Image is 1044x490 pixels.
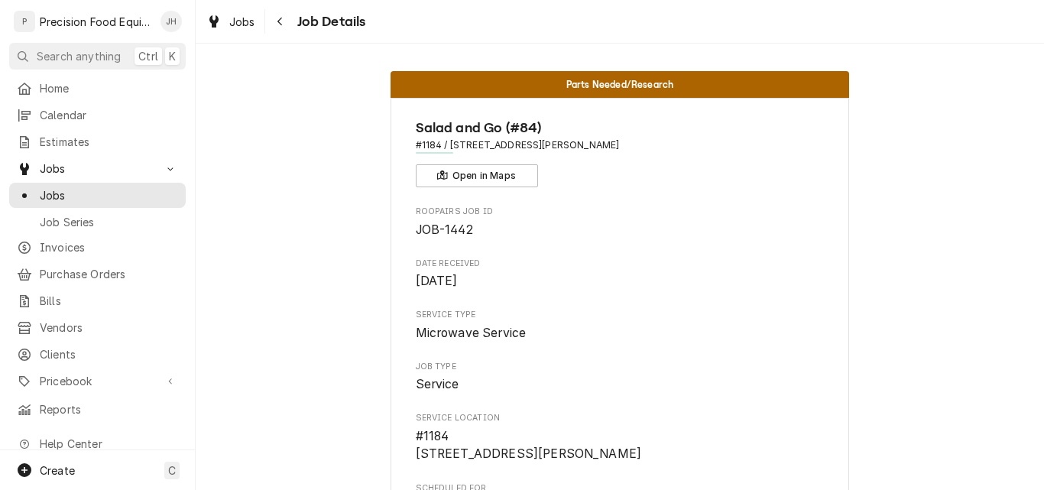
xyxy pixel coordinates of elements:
[9,315,186,340] a: Vendors
[168,462,176,479] span: C
[40,464,75,477] span: Create
[416,206,825,218] span: Roopairs Job ID
[160,11,182,32] div: Jason Hertel's Avatar
[566,80,673,89] span: Parts Needed/Research
[416,412,825,424] span: Service Location
[9,209,186,235] a: Job Series
[416,164,538,187] button: Open in Maps
[9,288,186,313] a: Bills
[9,43,186,70] button: Search anythingCtrlK
[40,134,178,150] span: Estimates
[229,14,255,30] span: Jobs
[40,239,178,255] span: Invoices
[40,107,178,123] span: Calendar
[9,261,186,287] a: Purchase Orders
[416,375,825,394] span: Job Type
[9,156,186,181] a: Go to Jobs
[40,401,178,417] span: Reports
[169,48,176,64] span: K
[416,361,825,394] div: Job Type
[14,11,35,32] div: P
[37,48,121,64] span: Search anything
[9,235,186,260] a: Invoices
[40,266,178,282] span: Purchase Orders
[40,214,178,230] span: Job Series
[416,221,825,239] span: Roopairs Job ID
[268,9,293,34] button: Navigate back
[416,222,473,237] span: JOB-1442
[9,342,186,367] a: Clients
[9,368,186,394] a: Go to Pricebook
[416,272,825,290] span: Date Received
[416,309,825,321] span: Service Type
[416,429,642,462] span: #1184 [STREET_ADDRESS][PERSON_NAME]
[416,326,527,340] span: Microwave Service
[416,361,825,373] span: Job Type
[200,9,261,34] a: Jobs
[416,258,825,290] div: Date Received
[416,258,825,270] span: Date Received
[40,187,178,203] span: Jobs
[40,80,178,96] span: Home
[40,161,155,177] span: Jobs
[40,293,178,309] span: Bills
[40,436,177,452] span: Help Center
[138,48,158,64] span: Ctrl
[416,324,825,342] span: Service Type
[9,183,186,208] a: Jobs
[416,412,825,463] div: Service Location
[416,138,825,152] span: Address
[40,320,178,336] span: Vendors
[416,309,825,342] div: Service Type
[416,274,458,288] span: [DATE]
[9,129,186,154] a: Estimates
[416,118,825,138] span: Name
[40,346,178,362] span: Clients
[160,11,182,32] div: JH
[40,373,155,389] span: Pricebook
[416,118,825,187] div: Client Information
[9,76,186,101] a: Home
[416,427,825,463] span: Service Location
[416,206,825,239] div: Roopairs Job ID
[40,14,152,30] div: Precision Food Equipment LLC
[391,71,849,98] div: Status
[9,397,186,422] a: Reports
[9,431,186,456] a: Go to Help Center
[416,377,459,391] span: Service
[9,102,186,128] a: Calendar
[293,11,366,32] span: Job Details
